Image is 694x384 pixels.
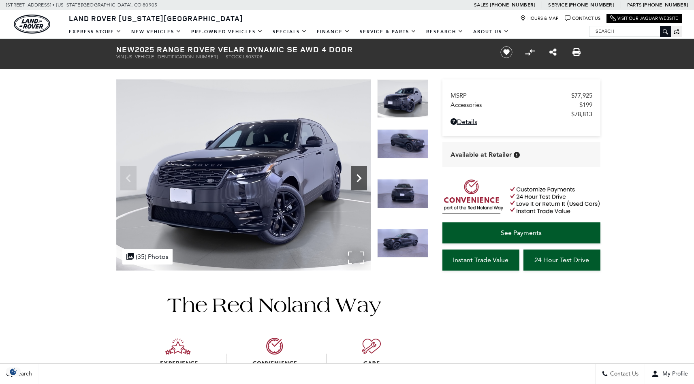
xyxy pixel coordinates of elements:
img: Land Rover [14,15,50,34]
a: Instant Trade Value [442,250,519,271]
a: Visit Our Jaguar Website [610,15,678,21]
span: $199 [579,101,592,109]
span: [US_VEHICLE_IDENTIFICATION_NUMBER] [125,54,218,60]
a: MSRP $77,925 [451,92,592,99]
a: Research [421,25,468,39]
a: About Us [468,25,514,39]
img: Opt-Out Icon [4,367,23,376]
a: Specials [268,25,312,39]
button: Compare vehicle [524,46,536,58]
span: VIN: [116,54,125,60]
button: Open user profile menu [645,364,694,384]
span: Accessories [451,101,579,109]
span: $77,925 [571,92,592,99]
span: Parts [627,2,642,8]
span: Available at Retailer [451,150,512,159]
a: Service & Parts [355,25,421,39]
span: MSRP [451,92,571,99]
a: Share this New 2025 Range Rover Velar Dynamic SE AWD 4 Door [549,47,557,57]
span: $78,813 [571,111,592,118]
a: Pre-Owned Vehicles [186,25,268,39]
span: L803708 [243,54,263,60]
h1: 2025 Range Rover Velar Dynamic SE AWD 4 Door [116,45,487,54]
span: See Payments [501,229,542,237]
a: $78,813 [451,111,592,118]
span: 24 Hour Test Drive [534,256,589,264]
a: See Payments [442,222,600,243]
section: Click to Open Cookie Consent Modal [4,367,23,376]
a: New Vehicles [126,25,186,39]
a: Hours & Map [520,15,559,21]
div: (35) Photos [122,249,173,265]
span: Instant Trade Value [453,256,508,264]
a: Land Rover [US_STATE][GEOGRAPHIC_DATA] [64,13,248,23]
strong: New [116,44,135,55]
div: Vehicle is in stock and ready for immediate delivery. Due to demand, availability is subject to c... [514,152,520,158]
img: New 2025 Santorini Black Land Rover Dynamic SE image 4 [377,229,428,258]
a: Finance [312,25,355,39]
a: EXPRESS STORE [64,25,126,39]
a: Print this New 2025 Range Rover Velar Dynamic SE AWD 4 Door [572,47,581,57]
div: Next [351,166,367,190]
a: Details [451,118,592,126]
input: Search [589,26,671,36]
a: Accessories $199 [451,101,592,109]
a: [PHONE_NUMBER] [490,2,535,8]
button: Save vehicle [498,46,515,59]
a: 24 Hour Test Drive [523,250,600,271]
span: Stock: [226,54,243,60]
img: New 2025 Santorini Black Land Rover Dynamic SE image 1 [377,79,428,118]
a: [STREET_ADDRESS] • [US_STATE][GEOGRAPHIC_DATA], CO 80905 [6,2,157,8]
a: [PHONE_NUMBER] [643,2,688,8]
span: Land Rover [US_STATE][GEOGRAPHIC_DATA] [69,13,243,23]
a: Contact Us [565,15,600,21]
a: [PHONE_NUMBER] [569,2,614,8]
img: New 2025 Santorini Black Land Rover Dynamic SE image 1 [116,79,371,271]
span: Sales [474,2,489,8]
img: New 2025 Santorini Black Land Rover Dynamic SE image 3 [377,179,428,208]
nav: Main Navigation [64,25,514,39]
span: Service [548,2,567,8]
a: land-rover [14,15,50,34]
img: New 2025 Santorini Black Land Rover Dynamic SE image 2 [377,129,428,158]
span: Contact Us [608,371,638,378]
span: My Profile [659,371,688,378]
